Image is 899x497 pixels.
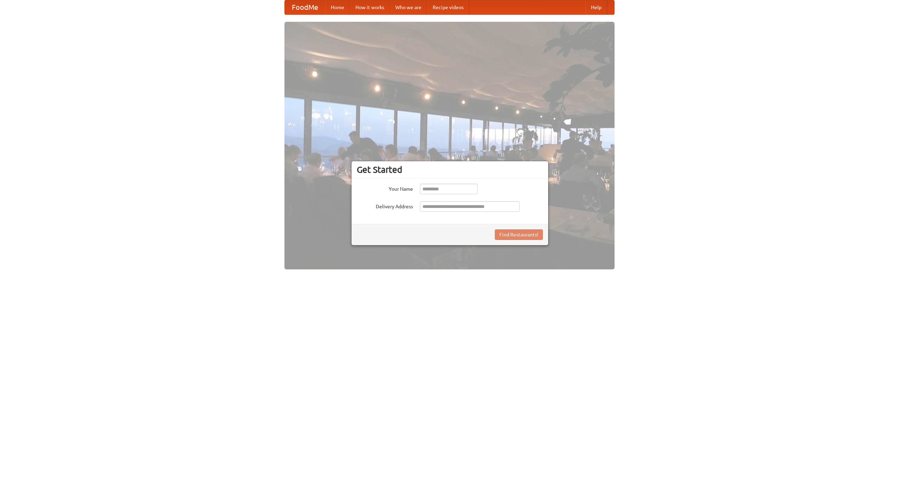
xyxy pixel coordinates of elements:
a: FoodMe [285,0,325,14]
button: Find Restaurants! [495,229,543,240]
label: Delivery Address [357,201,413,210]
a: Recipe videos [427,0,469,14]
a: How it works [350,0,390,14]
label: Your Name [357,184,413,192]
a: Help [585,0,607,14]
a: Home [325,0,350,14]
h3: Get Started [357,164,543,175]
a: Who we are [390,0,427,14]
